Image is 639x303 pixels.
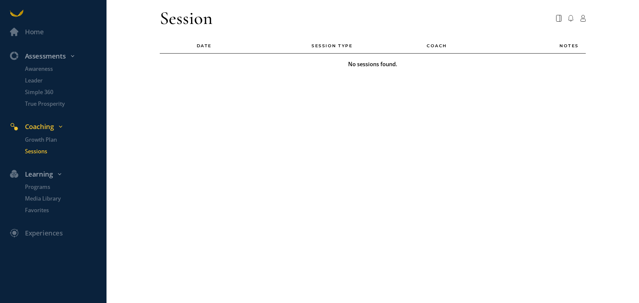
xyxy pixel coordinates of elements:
p: Sessions [25,147,105,156]
p: Awareness [25,65,105,73]
p: Simple 360 [25,88,105,96]
td: No sessions found. [160,54,586,76]
div: Assessments [5,51,110,62]
div: Session [160,7,213,30]
th: NOTES [534,43,586,54]
p: True Prosperity [25,100,105,108]
p: Programs [25,183,105,191]
a: Leader [15,76,106,85]
th: SESSION TYPE [305,43,420,54]
div: Experiences [25,228,63,239]
div: Coaching [5,121,110,132]
a: Programs [15,183,106,191]
a: Simple 360 [15,88,106,96]
div: Learning [5,169,110,180]
th: DATE [190,43,305,54]
p: Favorites [25,206,105,215]
p: Media Library [25,195,105,203]
p: Growth Plan [25,136,105,144]
a: Favorites [15,206,106,215]
a: Sessions [15,147,106,156]
a: Growth Plan [15,136,106,144]
div: Home [25,27,44,38]
a: Media Library [15,195,106,203]
a: True Prosperity [15,100,106,108]
th: COACH [420,43,535,54]
a: Awareness [15,65,106,73]
p: Leader [25,76,105,85]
